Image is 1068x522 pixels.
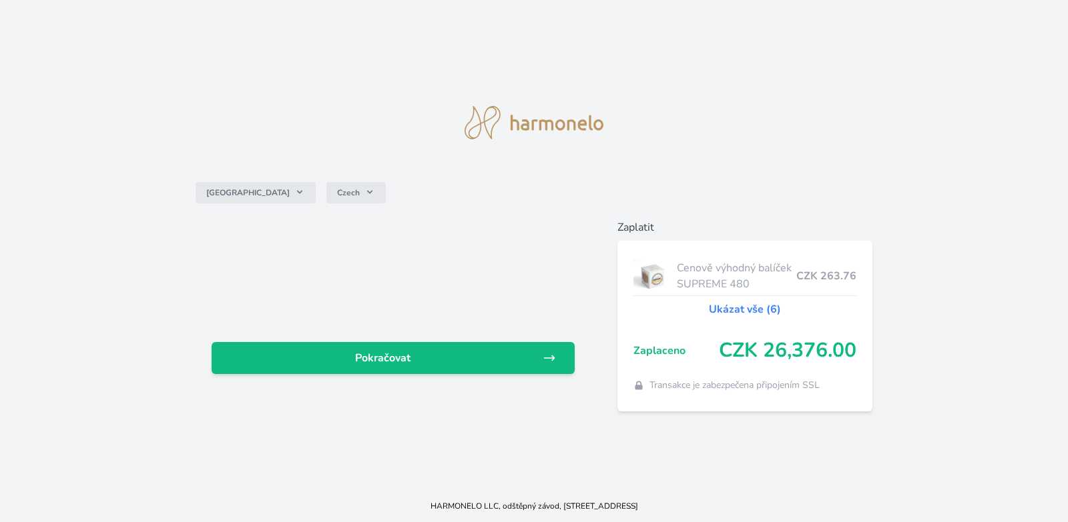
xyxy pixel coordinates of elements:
a: Ukázat vše (6) [709,301,781,317]
span: Czech [337,187,360,198]
img: logo.svg [465,106,603,139]
span: [GEOGRAPHIC_DATA] [206,187,290,198]
img: supreme.jpg [633,259,672,293]
button: Czech [326,182,386,203]
a: Pokračovat [212,342,575,374]
span: Transakce je zabezpečena připojením SSL [649,379,820,392]
h6: Zaplatit [617,219,872,235]
span: Cenově výhodný balíček SUPREME 480 [677,260,796,292]
button: [GEOGRAPHIC_DATA] [196,182,316,203]
span: CZK 263.76 [796,268,856,284]
span: Zaplaceno [633,343,718,359]
span: CZK 26,376.00 [719,339,856,363]
span: Pokračovat [222,350,543,366]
